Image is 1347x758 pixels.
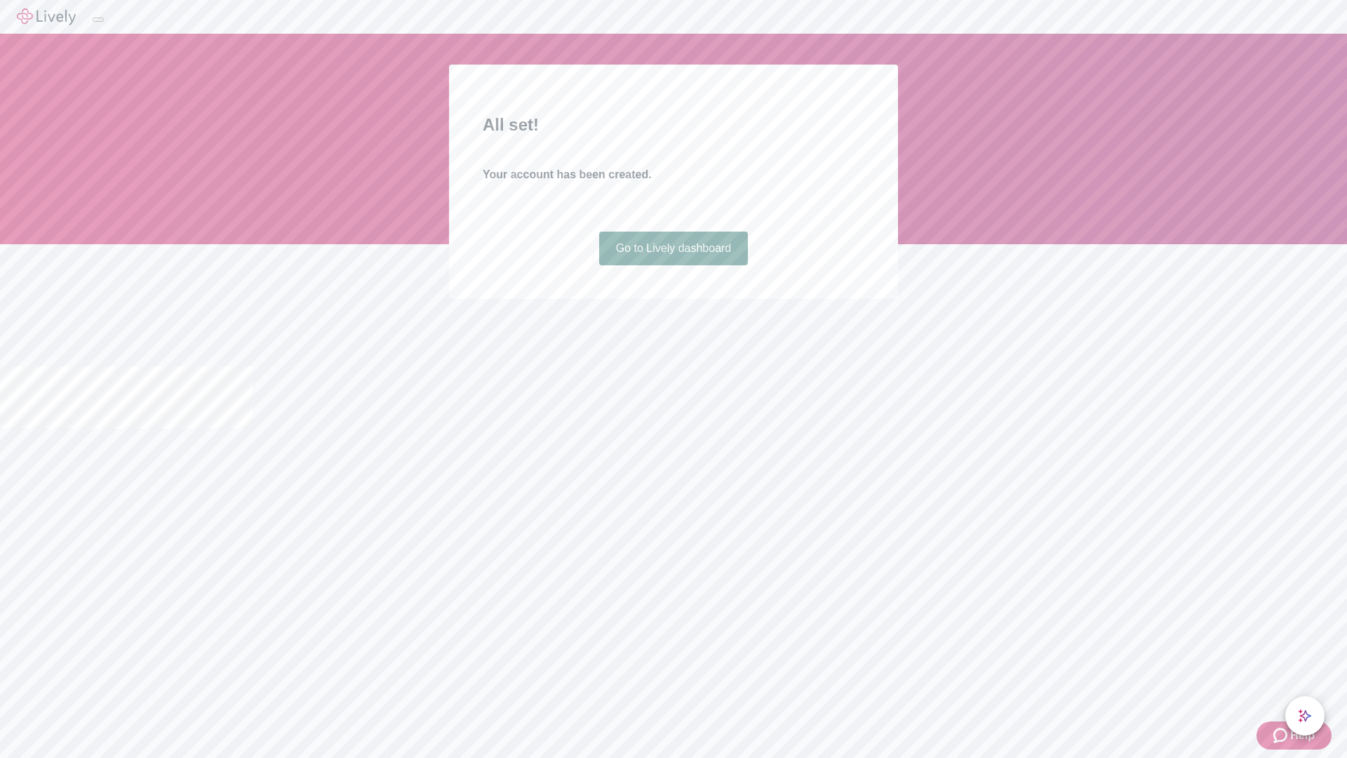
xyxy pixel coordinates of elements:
[1256,722,1332,750] button: Zendesk support iconHelp
[1285,696,1325,736] button: chat
[1290,727,1315,744] span: Help
[17,8,76,25] img: Lively
[93,18,104,22] button: Log out
[1298,709,1312,723] svg: Lively AI Assistant
[1273,727,1290,744] svg: Zendesk support icon
[483,166,864,183] h4: Your account has been created.
[599,232,749,265] a: Go to Lively dashboard
[483,112,864,138] h2: All set!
